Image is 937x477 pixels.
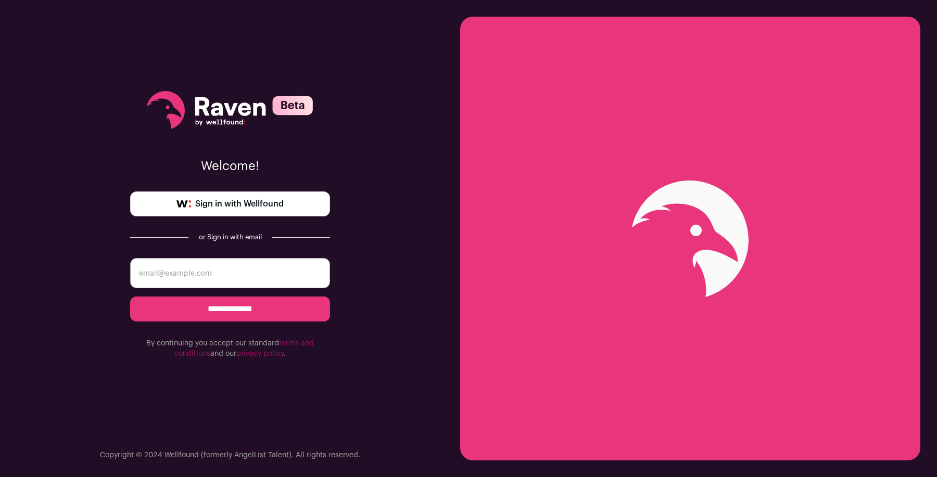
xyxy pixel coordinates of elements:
input: email@example.com [130,258,330,288]
p: Copyright © 2024 Wellfound (formerly AngelList Talent). All rights reserved. [100,450,360,460]
span: Sign in with Wellfound [195,198,284,210]
a: privacy policy [236,350,284,357]
img: wellfound-symbol-flush-black-fb3c872781a75f747ccb3a119075da62bfe97bd399995f84a933054e44a575c4.png [176,200,191,208]
p: Welcome! [130,158,330,175]
p: By continuing you accept our standard and our . [130,338,330,359]
div: or Sign in with email [197,233,263,241]
a: Sign in with Wellfound [130,191,330,216]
